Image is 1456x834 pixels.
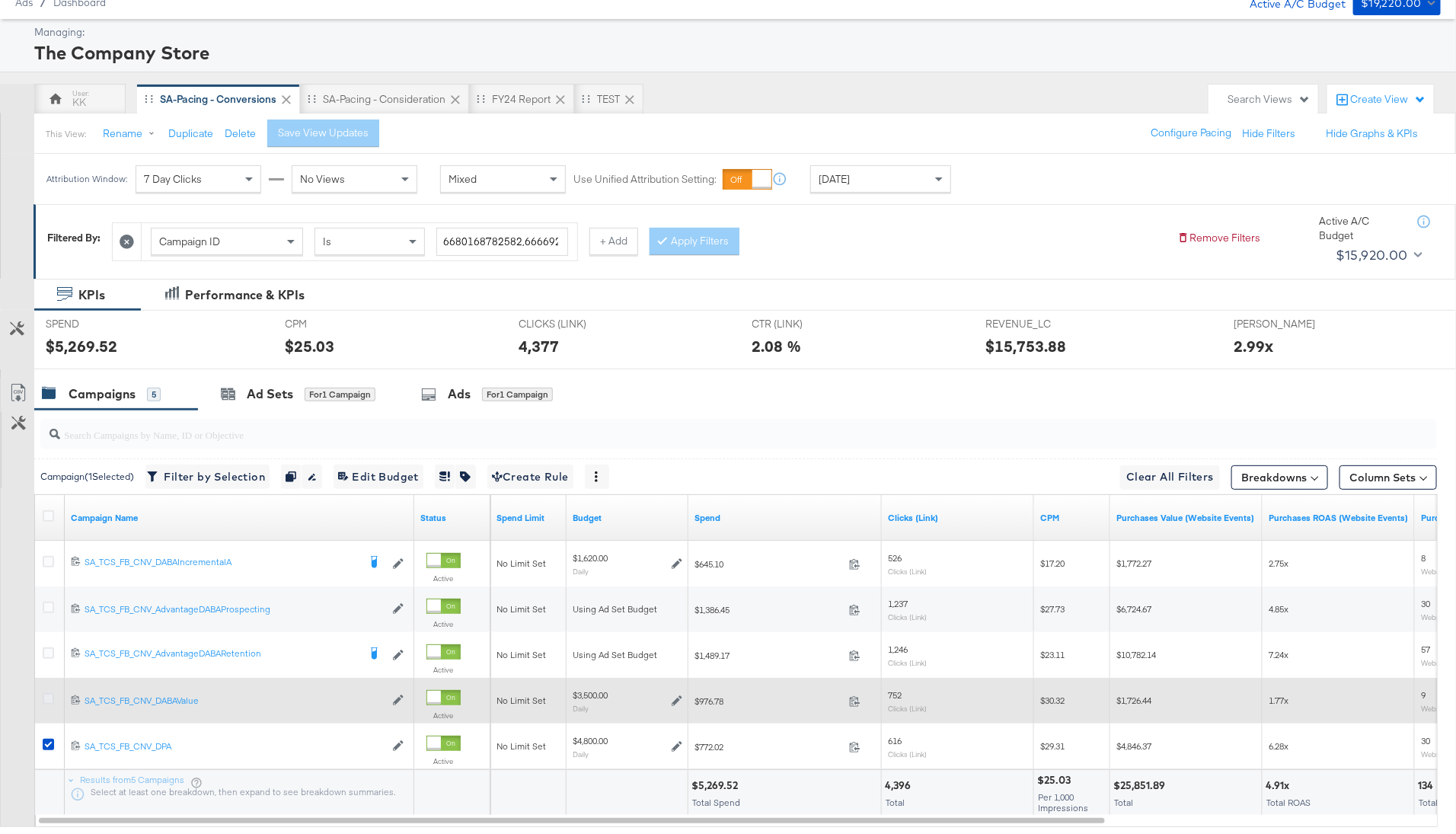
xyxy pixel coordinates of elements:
button: Remove Filters [1177,231,1260,245]
span: [DATE] [819,172,850,186]
div: KK [73,95,87,110]
a: The maximum amount you're willing to spend on your ads, on average each day or over the lifetime ... [573,512,682,524]
div: $25.03 [286,335,335,357]
div: 134 [1418,778,1438,793]
a: If set, this is the maximum spend for your campaign. [497,512,560,524]
a: The average cost you've paid to have 1,000 impressions of your ad. [1040,512,1104,524]
span: $23.11 [1040,649,1065,660]
span: $17.20 [1040,558,1065,569]
span: 9 [1421,689,1426,701]
span: 1,237 [888,598,908,609]
span: Total [1419,797,1438,808]
span: 616 [888,735,902,746]
div: FY24 Report [492,92,551,107]
div: Attribution Window: [46,174,128,184]
span: 526 [888,552,902,564]
span: $1,386.45 [694,604,843,615]
button: Rename [92,120,171,148]
sub: Clicks (Link) [888,567,927,576]
sub: Clicks (Link) [888,612,927,622]
span: 8 [1421,552,1426,564]
span: No Views [300,172,345,186]
div: 4.91x [1266,778,1294,793]
div: SA-Pacing - Conversions [160,92,276,107]
div: $1,620.00 [573,552,608,564]
span: No Limit Set [497,603,546,615]
div: Create View [1350,92,1426,107]
span: No Limit Set [497,558,546,569]
sub: Daily [573,704,589,713]
label: Active [426,665,461,675]
div: Drag to reorder tab [477,94,485,103]
span: 57 [1421,644,1430,655]
div: Using Ad Set Budget [573,649,682,661]
div: Active A/C Budget [1319,214,1403,242]
div: $25,851.89 [1113,778,1170,793]
span: No Limit Set [497,740,546,752]
span: $30.32 [1040,695,1065,706]
span: $1,772.27 [1116,558,1151,569]
label: Active [426,756,461,766]
div: $15,920.00 [1336,244,1408,267]
div: 2.99x [1234,335,1274,357]
a: The number of clicks on links appearing on your ad or Page that direct people to your sites off F... [888,512,1028,524]
span: Is [323,235,331,248]
span: Campaign ID [159,235,220,248]
div: Drag to reorder tab [308,94,316,103]
span: No Limit Set [497,649,546,660]
sub: Daily [573,567,589,576]
div: Campaign ( 1 Selected) [40,470,134,484]
span: $27.73 [1040,603,1065,615]
div: 4,396 [885,778,915,793]
button: Breakdowns [1231,465,1328,490]
button: Delete [225,126,256,141]
a: SA_TCS_FB_CNV_AdvantageDABARetention [85,647,358,663]
button: $15,920.00 [1330,243,1426,267]
sub: Clicks (Link) [888,749,927,759]
button: Column Sets [1339,465,1437,490]
span: No Limit Set [497,695,546,706]
div: SA_TCS_FB_CNV_DABAIncrementalA [85,556,358,568]
span: Mixed [449,172,477,186]
span: Per 1,000 Impressions [1038,791,1088,813]
button: Create Rule [487,465,573,489]
a: SA_TCS_FB_CNV_AdvantageDABAProspecting [85,603,385,616]
a: The total value of the purchase actions divided by spend tracked by your Custom Audience pixel on... [1269,512,1409,524]
span: 30 [1421,598,1430,609]
span: 7 Day Clicks [144,172,202,186]
span: $6,724.67 [1116,603,1151,615]
a: Your campaign name. [71,512,408,524]
input: Search Campaigns by Name, ID or Objective [60,414,1309,443]
div: for 1 Campaign [305,388,375,401]
span: CLICKS (LINK) [519,317,633,331]
a: The total amount spent to date. [694,512,876,524]
sub: Clicks (Link) [888,704,927,713]
button: + Add [589,228,638,255]
span: $645.10 [694,558,843,570]
div: Performance & KPIs [185,286,305,304]
span: Total Spend [692,797,740,808]
div: $5,269.52 [691,778,742,793]
a: Shows the current state of your Ad Campaign. [420,512,484,524]
sub: Clicks (Link) [888,658,927,667]
button: Configure Pacing [1140,120,1242,147]
span: $10,782.14 [1116,649,1156,660]
label: Active [426,574,461,583]
span: CTR (LINK) [752,317,867,331]
div: $3,500.00 [573,689,608,701]
div: 5 [147,388,161,401]
span: $1,726.44 [1116,695,1151,706]
span: Clear All Filters [1126,468,1214,487]
span: SPEND [46,317,160,331]
a: SA_TCS_FB_CNV_DPA [85,740,385,753]
span: REVENUE_LC [985,317,1100,331]
div: Drag to reorder tab [145,94,153,103]
sub: Daily [573,749,589,759]
span: Total ROAS [1266,797,1311,808]
div: $25.03 [1037,773,1075,788]
div: SA_TCS_FB_CNV_DABAValue [85,695,385,707]
span: CPM [286,317,400,331]
div: TEST [597,92,620,107]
